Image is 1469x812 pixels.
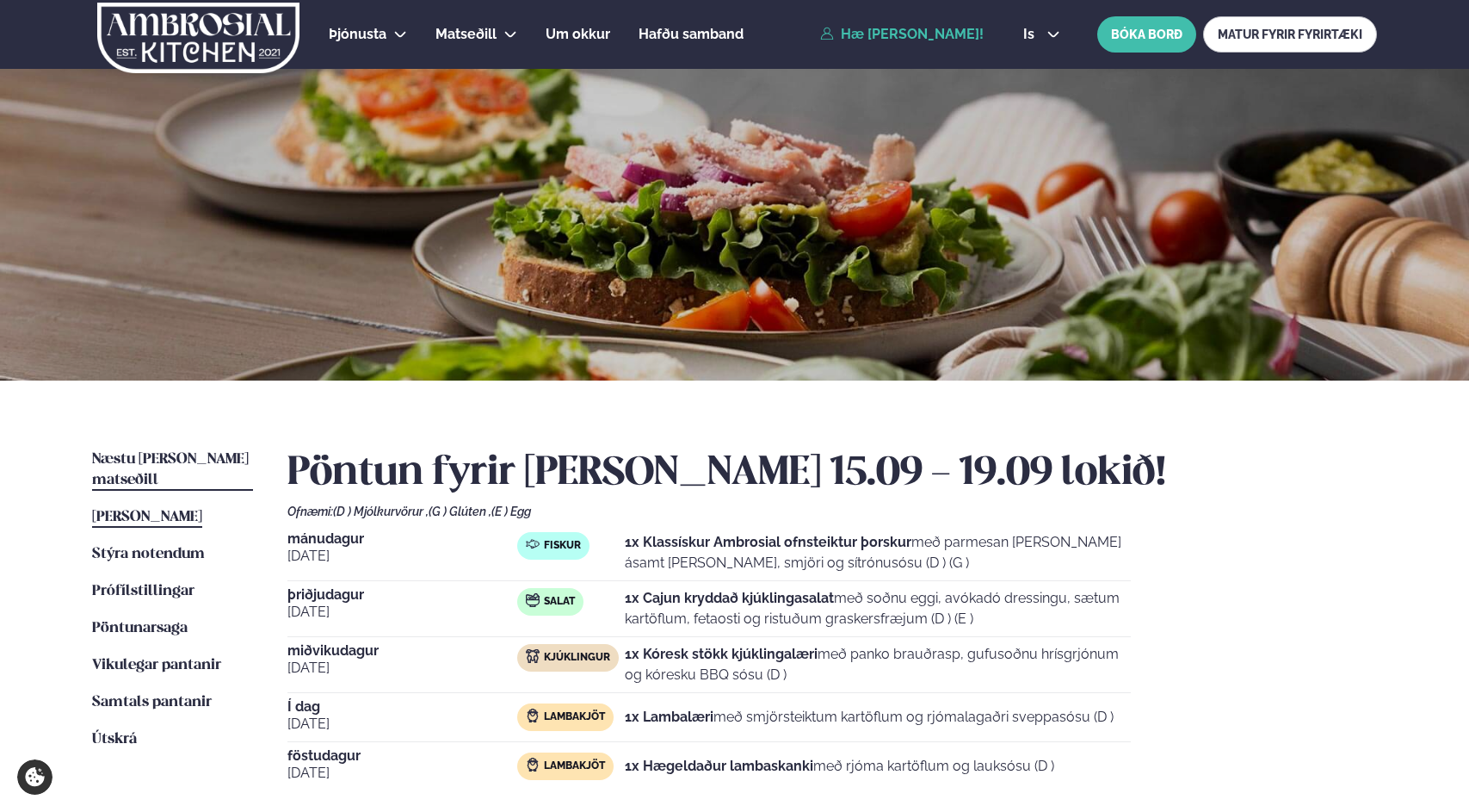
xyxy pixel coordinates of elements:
a: Hæ [PERSON_NAME]! [820,27,984,42]
a: Vikulegar pantanir [92,655,221,676]
button: is [1009,28,1074,41]
a: Útskrá [92,729,137,750]
strong: 1x Kóresk stökk kjúklingalæri [625,646,818,662]
a: [PERSON_NAME] [92,507,202,528]
span: Næstu [PERSON_NAME] matseðill [92,452,249,487]
span: Þjónusta [329,26,386,42]
span: föstudagur [287,749,517,763]
span: Salat [544,595,575,609]
span: Um okkur [546,26,610,42]
button: BÓKA BORÐ [1097,16,1196,53]
a: Samtals pantanir [92,692,212,713]
span: [PERSON_NAME] [92,510,202,524]
span: Samtals pantanir [92,695,212,710]
a: Um okkur [546,24,610,45]
img: salad.svg [526,593,540,607]
span: [DATE] [287,602,517,623]
span: is [1023,28,1040,41]
a: Næstu [PERSON_NAME] matseðill [92,449,253,491]
a: Pöntunarsaga [92,618,188,639]
strong: 1x Hægeldaður lambaskanki [625,758,813,774]
p: með smjörsteiktum kartöflum og rjómalagaðri sveppasósu (D ) [625,707,1114,728]
span: [DATE] [287,546,517,567]
strong: 1x Lambalæri [625,709,713,725]
span: þriðjudagur [287,588,517,602]
a: Stýra notendum [92,544,205,565]
a: Þjónusta [329,24,386,45]
span: (G ) Glúten , [429,505,491,518]
span: Kjúklingur [544,651,610,665]
a: MATUR FYRIR FYRIRTÆKI [1203,16,1377,53]
strong: 1x Cajun kryddað kjúklingasalat [625,590,834,606]
span: Hafðu samband [639,26,744,42]
img: Lamb.svg [526,758,540,772]
span: [DATE] [287,714,517,735]
p: með parmesan [PERSON_NAME] ásamt [PERSON_NAME], smjöri og sítrónusósu (D ) (G ) [625,532,1131,573]
span: Matseðill [435,26,497,42]
span: Vikulegar pantanir [92,658,221,673]
span: Stýra notendum [92,547,205,561]
span: [DATE] [287,763,517,784]
span: Prófílstillingar [92,584,194,598]
span: Útskrá [92,732,137,747]
a: Matseðill [435,24,497,45]
p: með rjóma kartöflum og lauksósu (D ) [625,756,1054,777]
strong: 1x Klassískur Ambrosial ofnsteiktur þorskur [625,534,911,550]
a: Prófílstillingar [92,581,194,602]
span: Pöntunarsaga [92,621,188,635]
img: chicken.svg [526,649,540,663]
a: Hafðu samband [639,24,744,45]
img: fish.svg [526,537,540,551]
span: Lambakjöt [544,710,605,724]
span: Í dag [287,700,517,714]
img: logo [96,3,301,73]
span: miðvikudagur [287,644,517,658]
div: Ofnæmi: [287,505,1377,518]
p: með soðnu eggi, avókadó dressingu, sætum kartöflum, fetaosti og ristuðum graskersfræjum (D ) (E ) [625,588,1131,629]
span: (D ) Mjólkurvörur , [333,505,429,518]
span: mánudagur [287,532,517,546]
span: Fiskur [544,539,581,553]
img: Lamb.svg [526,709,540,722]
p: með panko brauðrasp, gufusoðnu hrísgrjónum og kóresku BBQ sósu (D ) [625,644,1131,685]
span: Lambakjöt [544,759,605,773]
a: Cookie settings [17,759,52,795]
h2: Pöntun fyrir [PERSON_NAME] 15.09 - 19.09 lokið! [287,449,1377,498]
span: (E ) Egg [491,505,531,518]
span: [DATE] [287,658,517,679]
